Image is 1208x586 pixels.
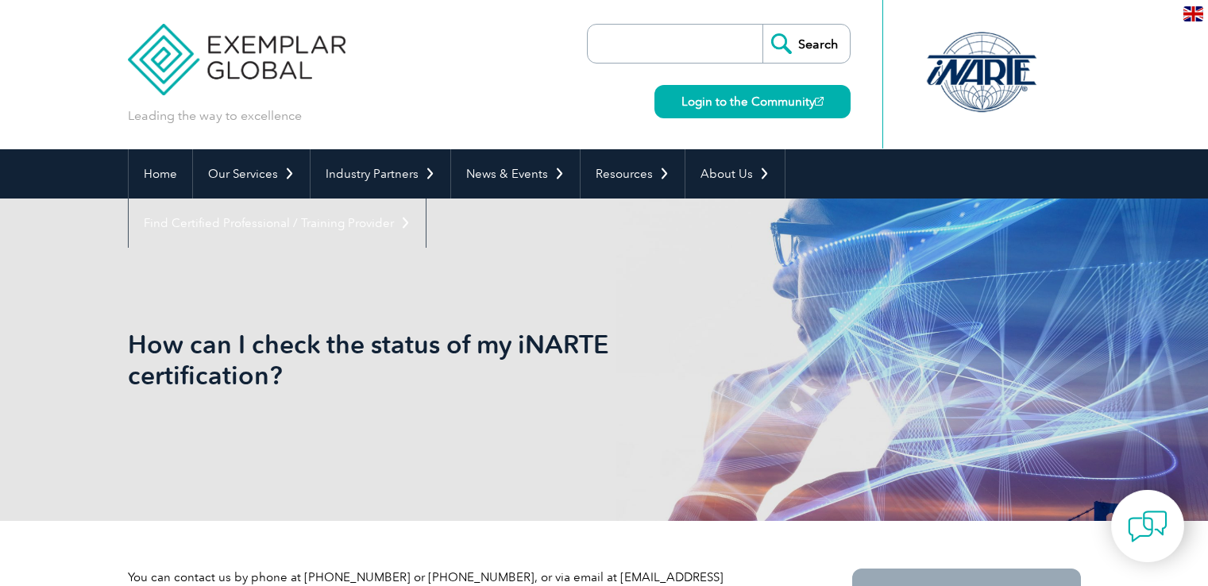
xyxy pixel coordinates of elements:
[129,149,192,199] a: Home
[311,149,450,199] a: Industry Partners
[815,97,824,106] img: open_square.png
[129,199,426,248] a: Find Certified Professional / Training Provider
[128,107,302,125] p: Leading the way to excellence
[1183,6,1203,21] img: en
[1128,507,1167,546] img: contact-chat.png
[654,85,851,118] a: Login to the Community
[685,149,785,199] a: About Us
[581,149,685,199] a: Resources
[762,25,850,63] input: Search
[451,149,580,199] a: News & Events
[193,149,310,199] a: Our Services
[128,329,738,391] h1: How can I check the status of my iNARTE certification?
